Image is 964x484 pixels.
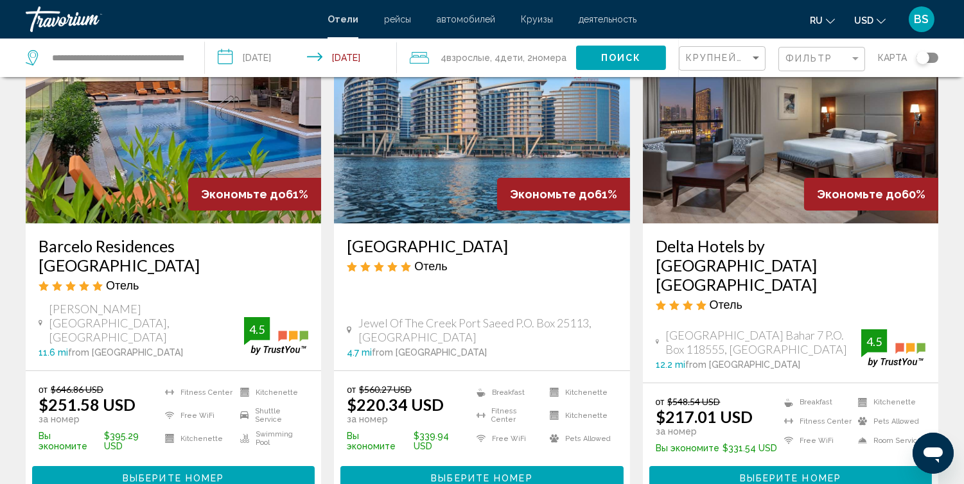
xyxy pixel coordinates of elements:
[347,259,617,273] div: 5 star Hotel
[543,407,617,424] li: Kitchenette
[26,18,321,223] img: Hotel image
[205,39,397,77] button: Check-in date: Aug 24, 2025 Check-out date: Aug 27, 2025
[234,384,309,401] li: Kitchenette
[234,430,309,447] li: Swimming Pool
[188,178,321,211] div: 61%
[686,53,839,63] span: Крупнейшие сбережения
[414,259,447,273] span: Отель
[347,431,469,451] p: $339.94 USD
[861,329,925,367] img: trustyou-badge.svg
[437,14,495,24] a: автомобилей
[656,359,685,370] span: 12.2 mi
[500,53,523,63] span: Дети
[384,14,411,24] a: рейсы
[852,415,925,428] li: Pets Allowed
[532,53,566,63] span: номера
[39,414,159,424] p: за номер
[861,334,887,349] div: 4.5
[601,53,642,64] span: Поиск
[543,430,617,447] li: Pets Allowed
[576,46,666,69] button: Поиск
[39,347,68,358] span: 11.6 mi
[39,431,101,451] span: Вы экономите
[510,187,595,201] span: Экономьте до
[49,302,244,344] span: [PERSON_NAME][GEOGRAPHIC_DATA], [GEOGRAPHIC_DATA]
[656,297,925,311] div: 4 star Hotel
[334,18,629,223] img: Hotel image
[358,316,617,344] span: Jewel Of The Creek Port Saeed P.O. Box 25113, [GEOGRAPHIC_DATA]
[649,469,932,483] a: Выберите номер
[686,53,762,64] mat-select: Sort by
[913,433,954,474] iframe: Кнопка запуска окна обмена сообщениями
[244,317,308,355] img: trustyou-badge.svg
[817,187,902,201] span: Экономьте до
[490,49,523,67] span: , 4
[159,384,234,401] li: Fitness Center
[244,322,270,337] div: 4.5
[810,11,835,30] button: Change language
[915,13,929,26] span: BS
[123,473,224,483] span: Выберите номер
[905,6,938,33] button: User Menu
[32,469,315,483] a: Выберите номер
[852,396,925,409] li: Kitchenette
[470,384,544,401] li: Breakfast
[441,49,490,67] span: 4
[340,469,623,483] a: Выберите номер
[656,426,777,436] p: за номер
[656,407,753,426] ins: $217.01 USD
[810,15,823,26] span: ru
[159,407,234,424] li: Free WiFi
[656,443,719,453] span: Вы экономите
[39,236,308,275] a: Barcelo Residences [GEOGRAPHIC_DATA]
[328,14,358,24] a: Отели
[854,15,873,26] span: USD
[804,178,938,211] div: 60%
[523,49,566,67] span: , 2
[778,46,865,73] button: Filter
[106,278,139,292] span: Отель
[26,6,315,32] a: Travorium
[470,407,544,424] li: Fitness Center
[685,359,800,370] span: from [GEOGRAPHIC_DATA]
[543,384,617,401] li: Kitchenette
[431,473,532,483] span: Выберите номер
[347,395,444,414] ins: $220.34 USD
[39,384,48,395] span: от
[521,14,553,24] a: Круизы
[359,384,412,395] del: $560.27 USD
[347,236,617,255] a: [GEOGRAPHIC_DATA]
[39,278,308,292] div: 5 star Hotel
[656,236,925,294] a: Delta Hotels by [GEOGRAPHIC_DATA] [GEOGRAPHIC_DATA]
[347,347,372,358] span: 4.7 mi
[656,396,665,407] span: от
[852,434,925,447] li: Room Service
[446,53,490,63] span: Взрослые
[372,347,487,358] span: from [GEOGRAPHIC_DATA]
[778,396,852,409] li: Breakfast
[347,431,410,451] span: Вы экономите
[710,297,742,311] span: Отель
[579,14,636,24] a: деятельность
[39,431,159,451] p: $395.29 USD
[668,396,721,407] del: $548.54 USD
[854,11,886,30] button: Change currency
[643,18,938,223] a: Hotel image
[39,395,136,414] ins: $251.58 USD
[656,443,777,453] p: $331.54 USD
[778,434,852,447] li: Free WiFi
[68,347,183,358] span: from [GEOGRAPHIC_DATA]
[234,407,309,424] li: Shuttle Service
[878,49,907,67] span: карта
[907,52,938,64] button: Toggle map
